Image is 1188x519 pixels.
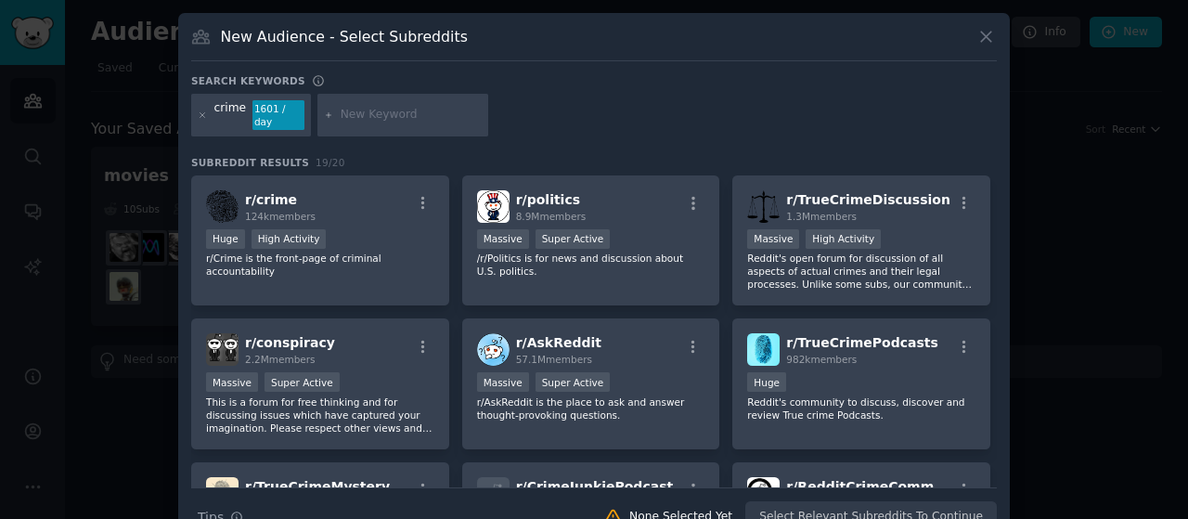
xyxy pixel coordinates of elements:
[214,100,247,130] div: crime
[206,396,434,435] p: This is a forum for free thinking and for discussing issues which have captured your imagination....
[747,333,780,366] img: TrueCrimePodcasts
[516,192,580,207] span: r/ politics
[786,211,857,222] span: 1.3M members
[191,74,305,87] h3: Search keywords
[477,190,510,223] img: politics
[747,252,975,291] p: Reddit's open forum for discussion of all aspects of actual crimes and their legal processes. Unl...
[477,372,529,392] div: Massive
[245,192,297,207] span: r/ crime
[786,335,937,350] span: r/ TrueCrimePodcasts
[252,100,304,130] div: 1601 / day
[206,333,239,366] img: conspiracy
[516,211,587,222] span: 8.9M members
[206,252,434,278] p: r/Crime is the front-page of criminal accountability
[477,229,529,249] div: Massive
[316,157,345,168] span: 19 / 20
[265,372,340,392] div: Super Active
[206,229,245,249] div: Huge
[786,479,972,494] span: r/ RedditCrimeCommunity
[747,372,786,392] div: Huge
[786,192,950,207] span: r/ TrueCrimeDiscussion
[477,396,705,422] p: r/AskReddit is the place to ask and answer thought-provoking questions.
[786,354,857,365] span: 982k members
[747,229,799,249] div: Massive
[806,229,881,249] div: High Activity
[477,333,510,366] img: AskReddit
[747,477,780,510] img: RedditCrimeCommunity
[191,156,309,169] span: Subreddit Results
[477,252,705,278] p: /r/Politics is for news and discussion about U.S. politics.
[245,354,316,365] span: 2.2M members
[245,335,335,350] span: r/ conspiracy
[516,335,601,350] span: r/ AskReddit
[221,27,468,46] h3: New Audience - Select Subreddits
[206,372,258,392] div: Massive
[747,396,975,422] p: Reddit's community to discuss, discover and review True crime Podcasts.
[516,354,592,365] span: 57.1M members
[341,107,482,123] input: New Keyword
[206,477,239,510] img: TrueCrimeMystery
[245,211,316,222] span: 124k members
[252,229,327,249] div: High Activity
[536,229,611,249] div: Super Active
[516,479,674,494] span: r/ CrimeJunkiePodcast
[536,372,611,392] div: Super Active
[747,190,780,223] img: TrueCrimeDiscussion
[245,479,390,494] span: r/ TrueCrimeMystery
[206,190,239,223] img: crime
